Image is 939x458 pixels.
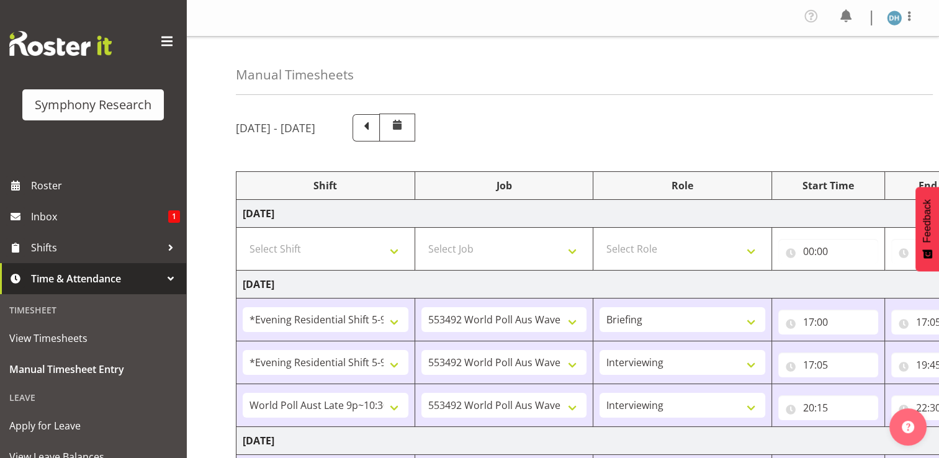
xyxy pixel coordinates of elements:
[902,421,914,433] img: help-xxl-2.png
[31,207,168,226] span: Inbox
[922,199,933,243] span: Feedback
[236,121,315,135] h5: [DATE] - [DATE]
[3,297,183,323] div: Timesheet
[9,31,112,56] img: Rosterit website logo
[778,178,878,193] div: Start Time
[35,96,151,114] div: Symphony Research
[887,11,902,25] img: deborah-hull-brown2052.jpg
[3,410,183,441] a: Apply for Leave
[778,310,878,335] input: Click to select...
[421,178,587,193] div: Job
[600,178,765,193] div: Role
[778,395,878,420] input: Click to select...
[9,416,177,435] span: Apply for Leave
[31,176,180,195] span: Roster
[31,269,161,288] span: Time & Attendance
[3,323,183,354] a: View Timesheets
[3,385,183,410] div: Leave
[9,329,177,348] span: View Timesheets
[168,210,180,223] span: 1
[778,239,878,264] input: Click to select...
[243,178,408,193] div: Shift
[3,354,183,385] a: Manual Timesheet Entry
[31,238,161,257] span: Shifts
[236,68,354,82] h4: Manual Timesheets
[915,187,939,271] button: Feedback - Show survey
[9,360,177,379] span: Manual Timesheet Entry
[778,352,878,377] input: Click to select...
